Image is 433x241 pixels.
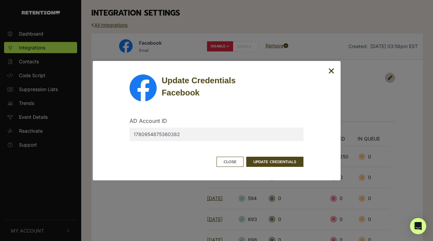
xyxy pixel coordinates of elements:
button: Close [328,67,335,75]
input: [AD Account ID] [130,128,303,141]
div: Update Credentials [162,74,303,99]
button: UPDATE CREDENTIALS [246,157,303,167]
label: AD Account ID [130,117,167,125]
img: Facebook [130,74,157,102]
strong: Facebook [162,88,200,97]
div: Open Intercom Messenger [410,218,426,234]
button: Close [216,157,244,167]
